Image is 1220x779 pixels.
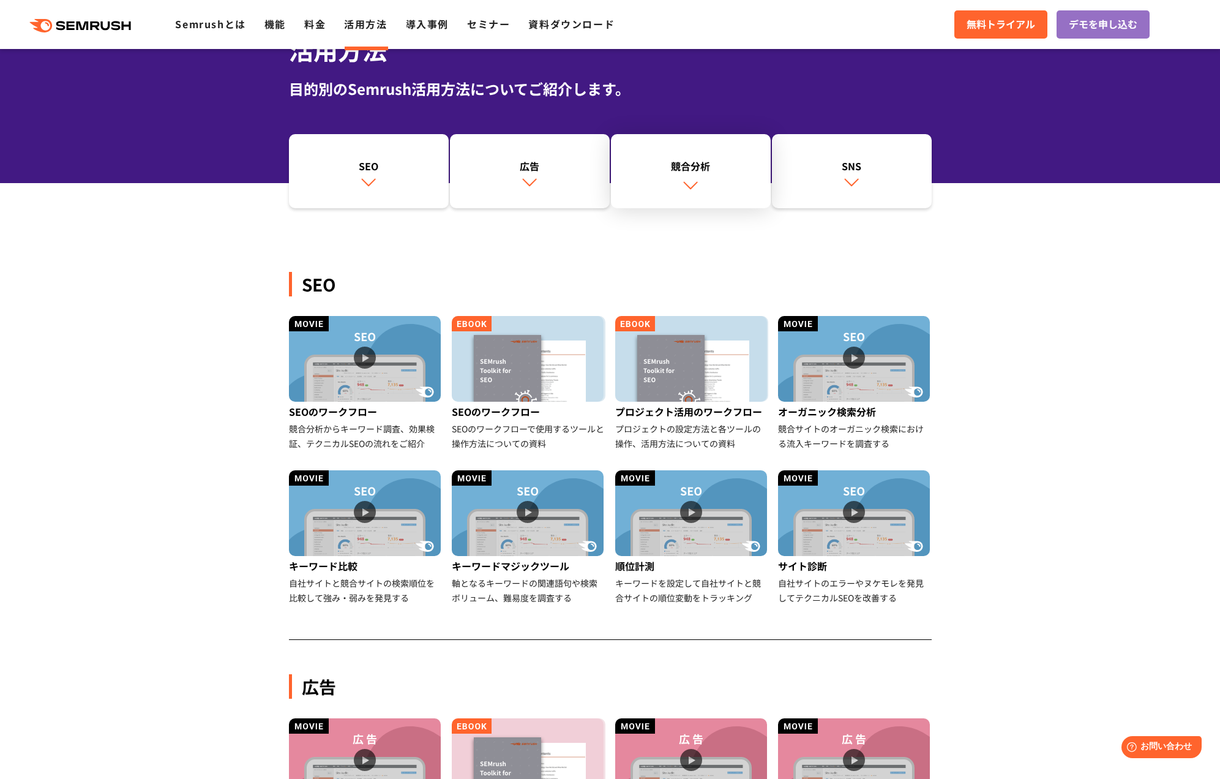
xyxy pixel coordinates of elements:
div: SEO [289,272,932,296]
a: 料金 [304,17,326,31]
a: 活用方法 [344,17,387,31]
div: 競合分析 [617,159,765,173]
div: キーワードを設定して自社サイトと競合サイトの順位変動をトラッキング [615,576,769,605]
a: キーワード比較 自社サイトと競合サイトの検索順位を比較して強み・弱みを発見する [289,470,443,605]
a: オーガニック検索分析 競合サイトのオーガニック検索における流入キーワードを調査する [778,316,932,451]
a: デモを申し込む [1057,10,1150,39]
div: 自社サイトと競合サイトの検索順位を比較して強み・弱みを発見する [289,576,443,605]
a: SEO [289,134,449,209]
a: SEOのワークフロー SEOのワークフローで使用するツールと操作方法についての資料 [452,316,605,451]
div: 広告 [456,159,604,173]
span: デモを申し込む [1069,17,1137,32]
div: 目的別のSemrush活用方法についてご紹介します。 [289,78,932,100]
div: キーワード比較 [289,556,443,576]
div: オーガニック検索分析 [778,402,932,421]
a: Semrushとは [175,17,245,31]
a: セミナー [467,17,510,31]
h1: 活用方法 [289,32,932,68]
div: 順位計測 [615,556,769,576]
a: 順位計測 キーワードを設定して自社サイトと競合サイトの順位変動をトラッキング [615,470,769,605]
a: 資料ダウンロード [528,17,615,31]
div: SEOのワークフロー [289,402,443,421]
iframe: Help widget launcher [1111,731,1207,766]
a: 競合分析 [611,134,771,209]
div: 競合サイトのオーガニック検索における流入キーワードを調査する [778,421,932,451]
div: 自社サイトのエラーやヌケモレを発見してテクニカルSEOを改善する [778,576,932,605]
span: 無料トライアル [967,17,1035,32]
div: サイト診断 [778,556,932,576]
a: SNS [772,134,932,209]
div: SEOのワークフロー [452,402,605,421]
div: 広告 [289,674,932,699]
div: キーワードマジックツール [452,556,605,576]
a: キーワードマジックツール 軸となるキーワードの関連語句や検索ボリューム、難易度を調査する [452,470,605,605]
div: SNS [778,159,926,173]
div: プロジェクトの設定方法と各ツールの操作、活用方法についての資料 [615,421,769,451]
div: SEO [295,159,443,173]
a: 機能 [264,17,286,31]
a: SEOのワークフロー 競合分析からキーワード調査、効果検証、テクニカルSEOの流れをご紹介 [289,316,443,451]
div: 競合分析からキーワード調査、効果検証、テクニカルSEOの流れをご紹介 [289,421,443,451]
div: SEOのワークフローで使用するツールと操作方法についての資料 [452,421,605,451]
div: プロジェクト活用のワークフロー [615,402,769,421]
a: 導入事例 [406,17,449,31]
div: 軸となるキーワードの関連語句や検索ボリューム、難易度を調査する [452,576,605,605]
a: 無料トライアル [954,10,1047,39]
a: プロジェクト活用のワークフロー プロジェクトの設定方法と各ツールの操作、活用方法についての資料 [615,316,769,451]
a: サイト診断 自社サイトのエラーやヌケモレを発見してテクニカルSEOを改善する [778,470,932,605]
a: 広告 [450,134,610,209]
